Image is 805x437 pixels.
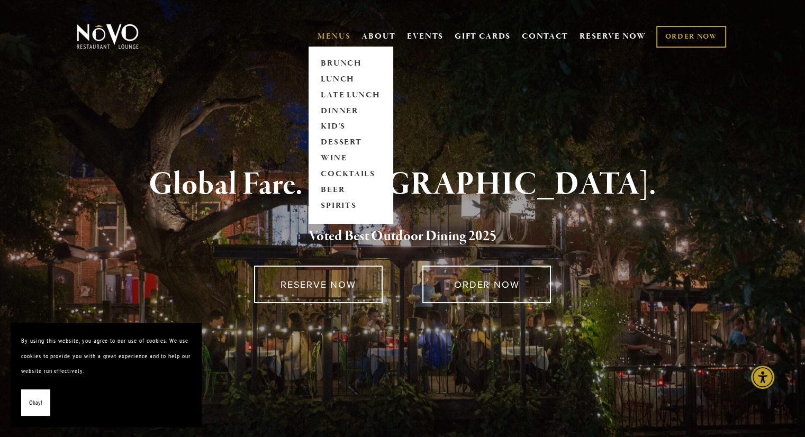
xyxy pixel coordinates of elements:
button: Okay! [21,389,50,416]
a: LATE LUNCH [318,87,384,103]
a: EVENTS [407,31,444,42]
a: COCKTAILS [318,167,384,183]
p: By using this website, you agree to our use of cookies. We use cookies to provide you with a grea... [21,333,191,379]
a: BRUNCH [318,56,384,71]
a: DINNER [318,103,384,119]
a: Voted Best Outdoor Dining 202 [309,227,490,247]
a: ABOUT [361,31,396,42]
a: LUNCH [318,71,384,87]
span: Okay! [29,395,42,411]
section: Cookie banner [11,323,201,426]
a: DESSERT [318,135,384,151]
a: RESERVE NOW [580,26,646,47]
img: Novo Restaurant &amp; Lounge [75,23,141,50]
a: ORDER NOW [656,26,726,48]
a: RESERVE NOW [254,266,383,303]
div: Accessibility Menu [751,366,774,389]
a: SPIRITS [318,198,384,214]
a: KID'S [318,119,384,135]
a: CONTACT [522,26,568,47]
strong: Global Fare. [GEOGRAPHIC_DATA]. [149,165,656,205]
h2: 5 [94,225,711,248]
a: BEER [318,183,384,198]
a: GIFT CARDS [455,26,511,47]
a: MENUS [318,31,351,42]
a: ORDER NOW [422,266,551,303]
a: WINE [318,151,384,167]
